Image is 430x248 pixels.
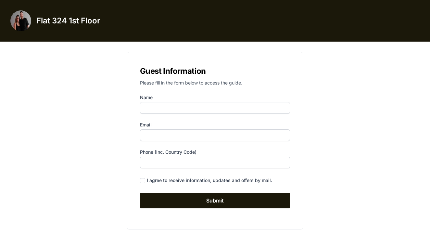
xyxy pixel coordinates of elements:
[140,149,290,155] label: Phone (inc. country code)
[140,193,290,208] input: Submit
[36,16,100,26] h3: Flat 324 1st Floor
[140,94,290,101] label: Name
[10,10,100,31] a: Flat 324 1st Floor
[140,80,290,89] p: Please fill in the form below to access the guide.
[147,177,272,184] div: I agree to receive information, updates and offers by mail.
[140,122,290,128] label: Email
[140,65,290,77] h1: Guest Information
[10,10,31,31] img: fyg012wjad9tg46yi4q0sdrdjd51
